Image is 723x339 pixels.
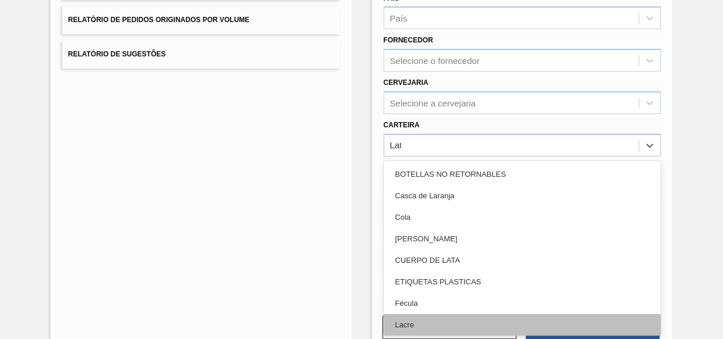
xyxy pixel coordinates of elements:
[384,292,661,314] div: Fécula
[62,40,340,69] button: Relatório de Sugestões
[384,185,661,206] div: Casca de Laranja
[384,78,428,87] label: Cervejaria
[384,271,661,292] div: ETIQUETAS PLASTICAS
[384,206,661,228] div: Cola
[384,36,433,44] label: Fornecedor
[384,314,661,336] div: Lacre
[68,50,166,58] span: Relatório de Sugestões
[68,16,250,24] span: Relatório de Pedidos Originados por Volume
[390,13,407,23] div: País
[384,163,661,185] div: BOTELLAS NO RETORNABLES
[384,121,420,129] label: Carteira
[390,98,476,108] div: Selecione a cervejaria
[62,6,340,34] button: Relatório de Pedidos Originados por Volume
[390,56,480,66] div: Selecione o fornecedor
[384,249,661,271] div: CUERPO DE LATA
[382,316,516,339] button: Limpar
[384,228,661,249] div: [PERSON_NAME]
